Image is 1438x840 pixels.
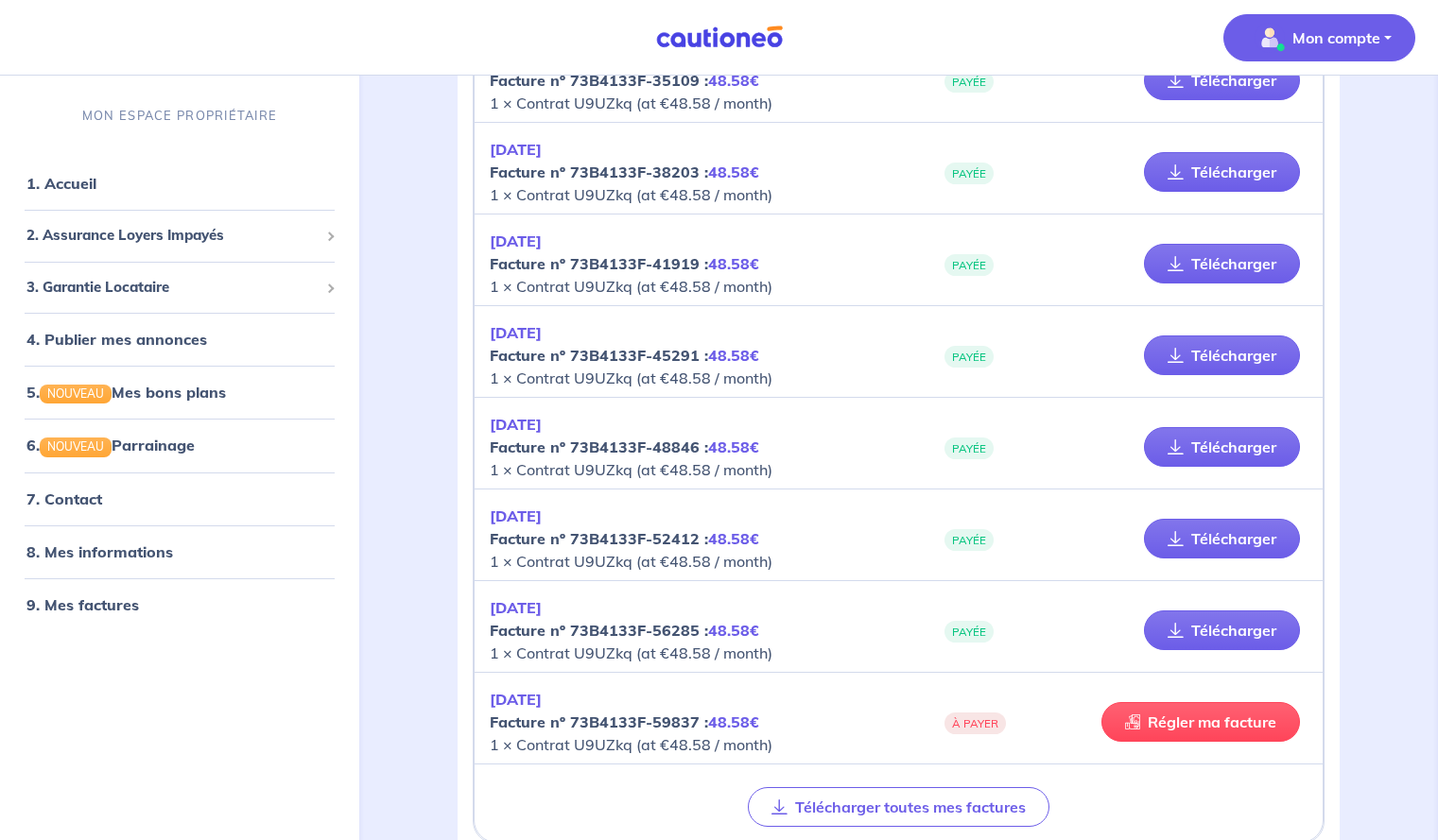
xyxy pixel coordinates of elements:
p: 1 × Contrat U9UZkq (at €48.58 / month) [490,688,898,756]
a: Télécharger [1144,427,1300,467]
strong: Facture nº 73B4133F-56285 : [490,621,759,640]
div: 7. Contact [8,479,352,517]
a: Télécharger [1144,244,1300,283]
em: [DATE] [490,231,542,250]
div: 3. Garantie Locataire [8,269,352,306]
p: 1 × Contrat U9UZkq (at €48.58 / month) [490,505,898,573]
p: Mon compte [1292,26,1380,49]
p: 1 × Contrat U9UZkq (at €48.58 / month) [490,413,898,481]
span: PAYÉE [944,346,994,368]
div: 1. Accueil [8,164,352,202]
a: 4. Publier mes annonces [26,330,207,349]
a: 1. Accueil [26,174,96,193]
span: PAYÉE [944,163,994,184]
em: 48.58€ [708,712,759,731]
p: 1 × Contrat U9UZkq (at €48.58 / month) [490,138,898,206]
a: 5.NOUVEAUMes bons plans [26,383,226,402]
em: 48.58€ [708,437,759,456]
span: 2. Assurance Loyers Impayés [26,225,319,247]
a: Télécharger [1144,519,1300,558]
em: 48.58€ [708,254,759,273]
a: Télécharger [1144,335,1300,375]
button: Télécharger toutes mes factures [748,787,1049,827]
strong: Facture nº 73B4133F-41919 : [490,254,759,273]
p: 1 × Contrat U9UZkq (at €48.58 / month) [490,321,898,389]
img: Cautioneo [649,26,790,49]
em: 48.58€ [708,71,759,90]
em: 48.58€ [708,346,759,365]
em: 48.58€ [708,163,759,181]
em: [DATE] [490,598,542,617]
div: 9. Mes factures [8,585,352,623]
em: 48.58€ [708,529,759,548]
strong: Facture nº 73B4133F-59837 : [490,712,759,731]
strong: Facture nº 73B4133F-38203 : [490,163,759,181]
em: [DATE] [490,140,542,159]
a: Régler ma facture [1101,702,1300,742]
span: PAYÉE [944,254,994,276]
em: 48.58€ [708,621,759,640]
div: 2. Assurance Loyers Impayés [8,217,352,254]
span: PAYÉE [944,437,994,459]
div: 8. Mes informations [8,532,352,570]
em: [DATE] [490,506,542,525]
a: 7. Contact [26,489,102,507]
span: PAYÉE [944,529,994,551]
div: 4. Publier mes annonces [8,320,352,358]
a: Télécharger [1144,610,1300,650]
a: Télécharger [1144,60,1300,100]
a: 9. Mes factures [26,594,139,613]
span: À PAYER [944,712,1006,734]
p: 1 × Contrat U9UZkq (at €48.58 / month) [490,46,898,114]
strong: Facture nº 73B4133F-45291 : [490,346,759,365]
span: PAYÉE [944,621,994,643]
em: [DATE] [490,323,542,342]
p: 1 × Contrat U9UZkq (at €48.58 / month) [490,230,898,298]
a: 6.NOUVEAUParrainage [26,436,195,454]
em: [DATE] [490,415,542,434]
strong: Facture nº 73B4133F-35109 : [490,71,759,90]
p: 1 × Contrat U9UZkq (at €48.58 / month) [490,596,898,664]
a: Télécharger [1144,152,1300,192]
strong: Facture nº 73B4133F-48846 : [490,437,759,456]
div: 5.NOUVEAUMes bons plans [8,373,352,411]
p: MON ESPACE PROPRIÉTAIRE [82,107,277,125]
em: [DATE] [490,690,542,709]
strong: Facture nº 73B4133F-52412 : [490,529,759,548]
span: PAYÉE [944,71,994,93]
div: 6.NOUVEAUParrainage [8,426,352,464]
a: 8. Mes informations [26,541,173,560]
button: illu_account_valid_menu.svgMon compte [1223,14,1415,61]
span: 3. Garantie Locataire [26,277,319,299]
img: illu_account_valid_menu.svg [1255,23,1285,53]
